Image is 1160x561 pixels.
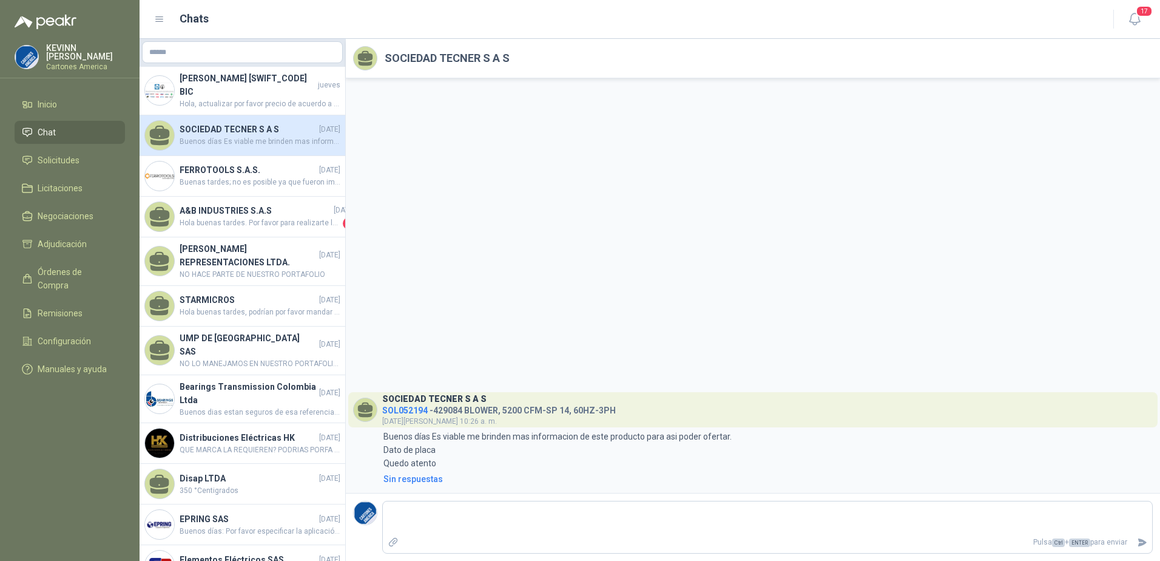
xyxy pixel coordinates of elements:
[180,217,340,229] span: Hola buenas tardes. Por favor para realizarte la cotización. Necesitan la manguera para agua aire...
[15,93,125,116] a: Inicio
[15,302,125,325] a: Remisiones
[38,307,83,320] span: Remisiones
[180,242,317,269] h4: [PERSON_NAME] REPRESENTACIONES LTDA.
[381,472,1153,486] a: Sin respuestas
[140,115,345,156] a: SOCIEDAD TECNER S A S[DATE]Buenos días Es viable me brinden mas informacion de este producto para...
[383,532,403,553] label: Adjuntar archivos
[1132,532,1152,553] button: Enviar
[15,149,125,172] a: Solicitudes
[180,358,340,370] span: NO LO MANEJAMOS EN NUESTRO PORTAFOLIO DE PRODUCTOS
[180,431,317,444] h4: Distribuciones Eléctricas HK
[15,330,125,353] a: Configuración
[180,72,315,98] h4: [PERSON_NAME] [SWIFT_CODE] BIC
[383,472,443,486] div: Sin respuestas
[15,177,125,200] a: Licitaciones
[140,156,345,197] a: Company LogoFERROTOOLS S.A.S.[DATE]Buenas tardes; no es posible ya que fueron importados.
[319,387,340,399] span: [DATE]
[140,67,345,115] a: Company Logo[PERSON_NAME] [SWIFT_CODE] BICjuevesHola, actualizar por favor precio de acuerdo a lo...
[145,429,174,458] img: Company Logo
[38,154,79,167] span: Solicitudes
[180,407,340,418] span: Buenos dias estan seguros de esa referencia ya que no sale en ninguna marca quedamos atentos a su...
[180,98,340,110] span: Hola, actualizar por favor precio de acuerdo a lo acordado. 126 USD
[319,339,340,350] span: [DATE]
[38,237,87,251] span: Adjudicación
[180,444,340,456] span: QUE MARCA LA REQUIEREN? PODRIAS PORFA ADJUNTAR LA FICHA TECNICA DE LA BOMBA
[145,161,174,191] img: Company Logo
[180,485,340,497] span: 350 °Centigrados
[180,380,317,407] h4: Bearings Transmission Colombia Ltda
[180,472,317,485] h4: Disap LTDA
[180,123,317,136] h4: SOCIEDAD TECNER S A S
[38,182,83,195] span: Licitaciones
[180,204,331,217] h4: A&B INDUSTRIES S.A.S
[180,136,340,148] span: Buenos días Es viable me brinden mas informacion de este producto para asi poder ofertar. Dato de...
[1069,539,1090,547] span: ENTER
[319,124,340,135] span: [DATE]
[180,512,317,526] h4: EPRING SAS
[319,250,340,261] span: [DATE]
[140,197,345,237] a: A&B INDUSTRIES S.A.S[DATE]Hola buenas tardes. Por favor para realizarte la cotización. Necesitan ...
[180,269,340,280] span: NO HACE PARTE DE NUESTRO PORTAFOLIO
[145,384,174,413] img: Company Logo
[140,327,345,375] a: UMP DE [GEOGRAPHIC_DATA] SAS[DATE]NO LO MANEJAMOS EN NUESTRO PORTAFOLIO DE PRODUCTOS
[382,417,497,426] span: [DATE][PERSON_NAME] 10:26 a. m.
[15,260,125,297] a: Órdenes de Compra
[319,473,340,484] span: [DATE]
[180,307,340,318] span: Hola buenas tardes, podrían por favor mandar especificaciones o imágenes del productor para poder...
[180,10,209,27] h1: Chats
[145,510,174,539] img: Company Logo
[334,205,355,216] span: [DATE]
[382,403,616,414] h4: - 429084 BLOWER, 5200 CFM-SP 14, 60HZ-3PH
[180,293,317,307] h4: STARMICROS
[1136,5,1153,17] span: 17
[140,237,345,286] a: [PERSON_NAME] REPRESENTACIONES LTDA.[DATE]NO HACE PARTE DE NUESTRO PORTAFOLIO
[140,505,345,545] a: Company LogoEPRING SAS[DATE]Buenos días: Por favor especificar la aplicación: (Si es para izaje. ...
[38,126,56,139] span: Chat
[385,50,510,67] h2: SOCIEDAD TECNER S A S
[140,423,345,464] a: Company LogoDistribuciones Eléctricas HK[DATE]QUE MARCA LA REQUIEREN? PODRIAS PORFA ADJUNTAR LA F...
[46,63,125,70] p: Cartones America
[319,514,340,525] span: [DATE]
[38,362,107,376] span: Manuales y ayuda
[354,501,377,525] img: Company Logo
[180,331,317,358] h4: UMP DE [GEOGRAPHIC_DATA] SAS
[140,286,345,327] a: STARMICROS[DATE]Hola buenas tardes, podrían por favor mandar especificaciones o imágenes del prod...
[15,46,38,69] img: Company Logo
[15,358,125,381] a: Manuales y ayuda
[403,532,1133,553] p: Pulsa + para enviar
[1052,539,1065,547] span: Ctrl
[15,233,125,256] a: Adjudicación
[319,432,340,444] span: [DATE]
[383,430,732,470] p: Buenos días Es viable me brinden mas informacion de este producto para asi poder ofertar. Dato de...
[319,294,340,306] span: [DATE]
[318,80,340,91] span: jueves
[38,209,93,223] span: Negociaciones
[15,121,125,144] a: Chat
[140,375,345,424] a: Company LogoBearings Transmission Colombia Ltda[DATE]Buenos dias estan seguros de esa referencia ...
[1124,8,1145,30] button: 17
[38,98,57,111] span: Inicio
[382,406,428,415] span: SOL052194
[382,396,487,403] h3: SOCIEDAD TECNER S A S
[140,464,345,505] a: Disap LTDA[DATE]350 °Centigrados
[180,163,317,177] h4: FERROTOOLS S.A.S.
[145,76,174,105] img: Company Logo
[15,205,125,228] a: Negociaciones
[180,526,340,537] span: Buenos días: Por favor especificar la aplicación: (Si es para izaje. para amarrar carga, cuantos ...
[15,15,76,29] img: Logo peakr
[38,335,91,348] span: Configuración
[46,44,125,61] p: KEVINN [PERSON_NAME]
[180,177,340,188] span: Buenas tardes; no es posible ya que fueron importados.
[319,165,340,176] span: [DATE]
[38,265,113,292] span: Órdenes de Compra
[343,217,355,229] span: 1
